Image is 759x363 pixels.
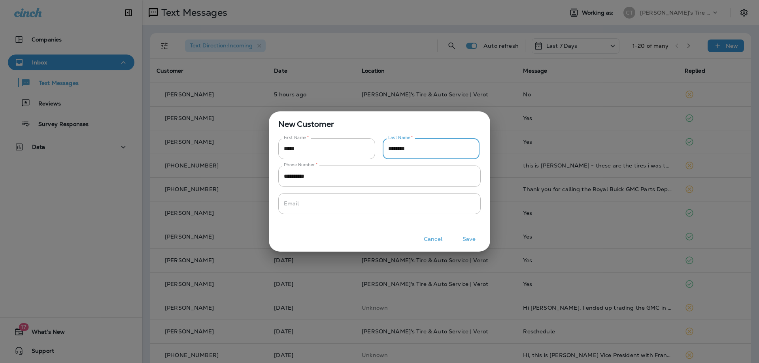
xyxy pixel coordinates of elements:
label: First Name [284,135,309,141]
button: Cancel [418,233,448,245]
span: New Customer [269,111,490,130]
label: Last Name [388,135,413,141]
button: Save [454,233,484,245]
label: Phone Number [284,162,317,168]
